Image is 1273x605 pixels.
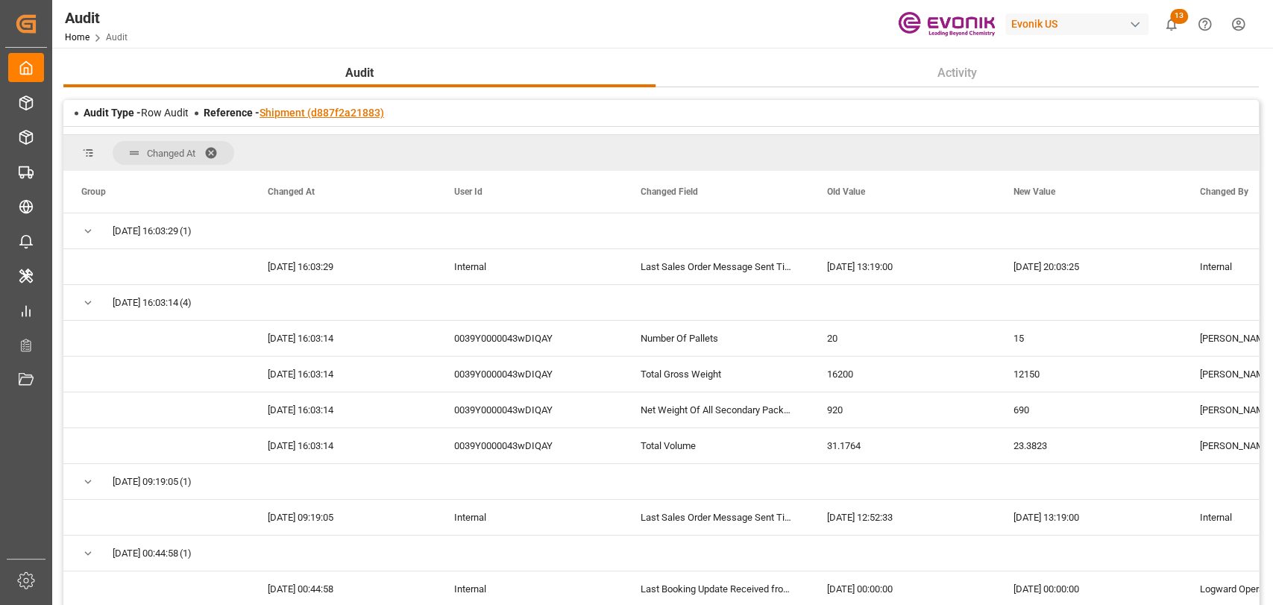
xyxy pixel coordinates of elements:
div: [DATE] 16:03:14 [250,392,436,427]
span: User Id [454,186,483,197]
div: 20 [809,321,996,356]
div: [DATE] 16:03:14 [250,428,436,463]
span: (1) [180,465,192,499]
div: 920 [809,392,996,427]
div: Last Sales Order Message Sent Time [623,500,809,535]
span: (1) [180,536,192,571]
span: [DATE] 16:03:14 [113,286,178,320]
span: Changed Field [641,186,698,197]
img: Evonik-brand-mark-Deep-Purple-RGB.jpeg_1700498283.jpeg [898,11,995,37]
div: 0039Y0000043wDIQAY [436,357,623,392]
div: 15 [996,321,1182,356]
a: Shipment (d887f2a21883) [260,107,384,119]
div: [DATE] 20:03:25 [996,249,1182,284]
span: Audit [339,64,380,82]
span: Reference - [204,107,384,119]
button: Audit [63,59,656,87]
div: [DATE] 13:19:00 [996,500,1182,535]
span: (1) [180,214,192,248]
span: Changed At [268,186,315,197]
span: (4) [180,286,192,320]
div: 0039Y0000043wDIQAY [436,428,623,463]
span: Changed By [1200,186,1248,197]
div: 0039Y0000043wDIQAY [436,392,623,427]
span: [DATE] 09:19:05 [113,465,178,499]
div: Internal [436,249,623,284]
button: Evonik US [1005,10,1154,38]
span: Changed At [147,148,195,159]
div: Internal [436,500,623,535]
div: 690 [996,392,1182,427]
div: [DATE] 09:19:05 [250,500,436,535]
div: Row Audit [84,105,189,121]
div: 16200 [809,357,996,392]
div: 12150 [996,357,1182,392]
div: [DATE] 13:19:00 [809,249,996,284]
div: Total Gross Weight [623,357,809,392]
span: [DATE] 00:44:58 [113,536,178,571]
div: Total Volume [623,428,809,463]
span: Group [81,186,106,197]
span: 13 [1170,9,1188,24]
span: Audit Type - [84,107,141,119]
span: Activity [931,64,983,82]
div: Evonik US [1005,13,1148,35]
button: show 13 new notifications [1154,7,1188,41]
span: [DATE] 16:03:29 [113,214,178,248]
div: [DATE] 12:52:33 [809,500,996,535]
span: Old Value [827,186,865,197]
div: 23.3823 [996,428,1182,463]
div: [DATE] 16:03:29 [250,249,436,284]
button: Activity [656,59,1259,87]
div: Last Sales Order Message Sent Time [623,249,809,284]
div: 0039Y0000043wDIQAY [436,321,623,356]
div: Number Of Pallets [623,321,809,356]
span: New Value [1013,186,1055,197]
div: Net Weight Of All Secondary Packagings [623,392,809,427]
div: [DATE] 16:03:14 [250,357,436,392]
div: [DATE] 16:03:14 [250,321,436,356]
div: Audit [65,7,128,29]
a: Home [65,32,89,43]
button: Help Center [1188,7,1222,41]
div: 31.1764 [809,428,996,463]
